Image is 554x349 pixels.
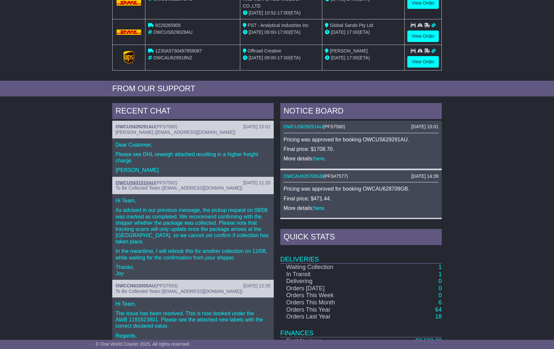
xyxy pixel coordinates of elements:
[435,306,442,313] a: 64
[112,103,274,121] div: RECENT CHAT
[419,338,442,344] span: 3,590.29
[280,229,442,247] div: Quick Stats
[243,124,270,130] div: [DATE] 15:01
[155,48,202,53] span: 1Z30A5730497858087
[280,278,382,285] td: Delivering
[249,10,263,15] span: [DATE]
[116,333,270,345] p: Regards, Joy
[280,247,442,263] td: Deliveries
[277,10,289,15] span: 17:00
[116,167,270,173] p: [PERSON_NAME]
[331,30,345,35] span: [DATE]
[116,142,270,148] p: Dear Customer,
[248,48,281,53] span: Offroad Creative
[277,55,289,60] span: 17:00
[243,180,270,186] div: [DATE] 11:20
[280,337,382,345] td: Sent Invoices
[116,151,270,164] p: Please see DHL reweigh attached reuslting in a higher freight charge
[325,174,346,179] span: PFS#7577
[438,285,442,292] a: 0
[435,313,442,320] a: 18
[314,205,324,211] a: here
[116,283,155,288] a: OWCCN632005AU
[116,185,242,191] span: To Be Collected Team ([EMAIL_ADDRESS][DOMAIN_NAME])
[155,23,181,28] span: 9229265905
[407,56,439,68] a: View Order
[116,124,155,129] a: OWCUS629291AU
[157,283,176,288] span: PFS7593
[277,30,289,35] span: 17:00
[243,10,320,16] div: - (ETA)
[116,197,270,204] p: Hi Team,
[330,48,368,53] span: [PERSON_NAME]
[116,289,242,294] span: To Be Collected Team ([EMAIL_ADDRESS][DOMAIN_NAME])
[243,283,270,289] div: [DATE] 12:35
[265,55,276,60] span: 09:00
[284,195,438,202] p: Final price: $471.44.
[284,174,323,179] a: OWCAU628709GB
[280,306,382,314] td: Orders This Year
[249,55,263,60] span: [DATE]
[112,84,442,93] div: FROM OUR SUPPORT
[284,205,438,211] p: More details: .
[96,341,190,347] span: © One World Courier 2025. All rights reserved.
[280,313,382,320] td: Orders Last Year
[280,320,442,337] td: Finances
[116,248,270,260] p: In the meantime, I will rebook this for another collection on 12/08, while waiting for the confir...
[347,30,358,35] span: 17:00
[330,23,373,28] span: Global Sands Pty Ltd
[116,301,270,307] p: Hi Team,
[284,174,438,179] div: ( )
[116,124,270,130] div: ( )
[153,55,192,60] span: OWCAU629918NZ
[265,10,276,15] span: 10:52
[284,136,438,143] p: Pricing was approved for booking OWCUS629291AU.
[438,271,442,277] a: 1
[248,23,309,28] span: PST - Analytical Industries Inc
[157,124,176,129] span: PFS7580
[415,338,442,344] a: $3,590.29
[116,130,236,135] span: [PERSON_NAME] ([EMAIL_ADDRESS][DOMAIN_NAME])
[157,180,176,185] span: PFS7592
[411,174,438,179] div: [DATE] 14:39
[280,292,382,299] td: Orders This Week
[249,30,263,35] span: [DATE]
[280,299,382,306] td: Orders This Month
[325,54,402,61] div: (ETA)
[284,124,438,130] div: ( )
[411,124,438,130] div: [DATE] 15:01
[407,31,439,42] a: View Order
[243,29,320,36] div: - (ETA)
[325,124,344,129] span: PFS7580
[284,146,438,152] p: Final price: $1708.70.
[280,263,382,271] td: Waiting Collection
[123,51,135,64] img: GetCarrierServiceLogo
[314,156,324,161] a: here
[438,292,442,298] a: 0
[280,103,442,121] div: NOTICE BOARD
[265,30,276,35] span: 09:00
[438,264,442,270] a: 1
[116,310,270,329] p: The issue has been resolved. This is now booked under the AWB 1191623801. Please see the attached...
[284,186,438,192] p: Pricing was approved for booking OWCAU628709GB.
[347,55,358,60] span: 17:00
[280,285,382,292] td: Orders [DATE]
[284,124,323,129] a: OWCUS629291AU
[116,180,270,186] div: ( )
[284,155,438,162] p: More details: .
[280,271,382,278] td: In Transit
[116,283,270,289] div: ( )
[117,30,141,35] img: DHL.png
[325,29,402,36] div: (ETA)
[331,55,345,60] span: [DATE]
[116,207,270,245] p: As advised in our previous message, the pickup request on 08/08 was marked as completed. We recom...
[243,54,320,61] div: - (ETA)
[116,264,270,277] p: Thanks, Joy
[153,30,193,35] span: OWCUS629028AU
[116,180,155,185] a: OWCUS631510AU
[438,278,442,284] a: 0
[438,299,442,306] a: 6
